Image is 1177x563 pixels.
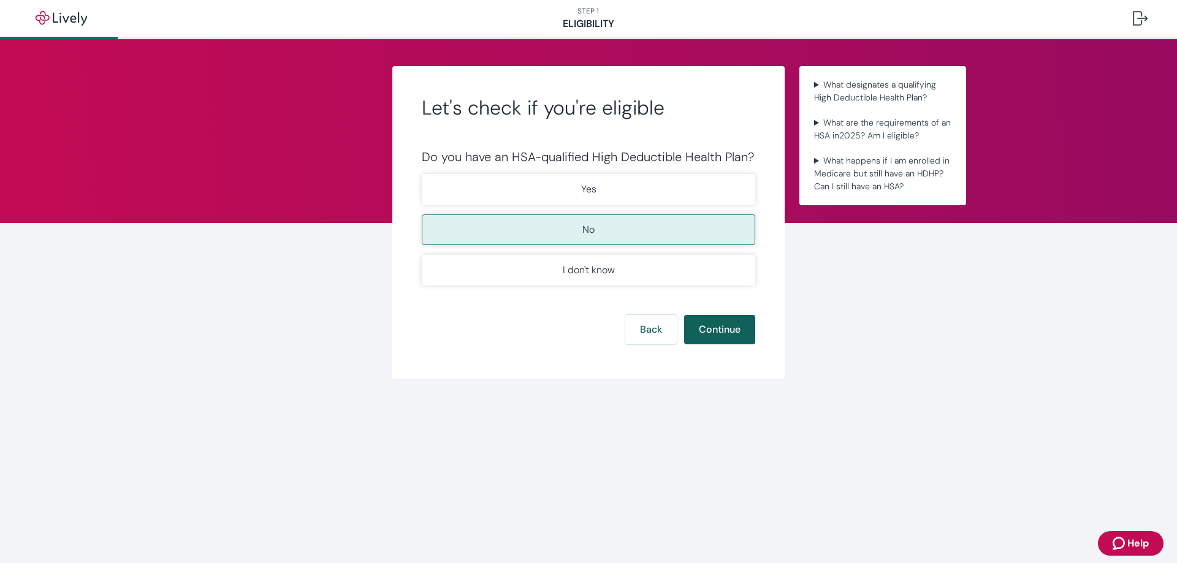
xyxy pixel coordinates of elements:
p: I don't know [563,263,615,278]
button: Back [625,315,677,344]
h2: Let's check if you're eligible [422,96,755,120]
svg: Zendesk support icon [1113,536,1127,551]
button: Yes [422,174,755,205]
button: Continue [684,315,755,344]
button: Log out [1123,4,1157,33]
img: Lively [27,11,96,26]
summary: What are the requirements of an HSA in2025? Am I eligible? [809,114,956,145]
button: Zendesk support iconHelp [1098,531,1164,556]
div: Do you have an HSA-qualified High Deductible Health Plan? [422,149,755,164]
span: Help [1127,536,1149,551]
p: No [582,222,595,237]
summary: What happens if I am enrolled in Medicare but still have an HDHP? Can I still have an HSA? [809,152,956,195]
button: No [422,214,755,245]
button: I don't know [422,255,755,285]
summary: What designates a qualifying High Deductible Health Plan? [809,76,956,107]
p: Yes [581,182,596,197]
